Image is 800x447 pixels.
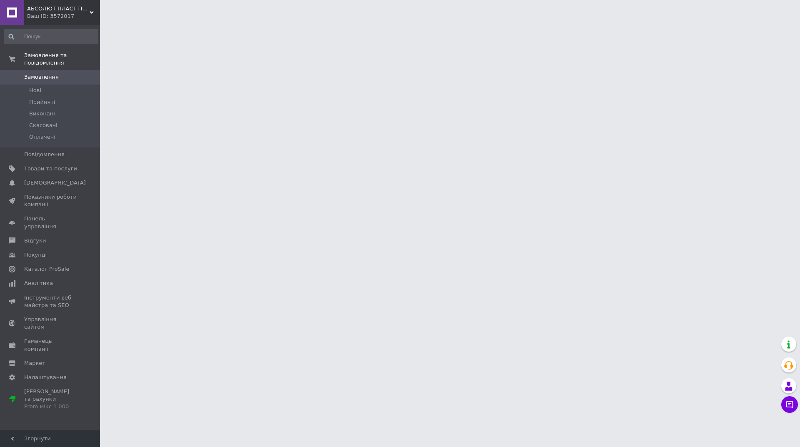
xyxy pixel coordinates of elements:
div: Ваш ID: 3572017 [27,12,100,20]
span: АБСОЛЮТ ПЛАСТ ПАК [27,5,90,12]
span: Показники роботи компанії [24,193,77,208]
span: Панель управління [24,215,77,230]
input: Пошук [4,29,98,44]
span: Маркет [24,360,45,367]
span: Управління сайтом [24,316,77,331]
span: Оплачені [29,133,55,141]
span: Аналітика [24,280,53,287]
span: Гаманець компанії [24,337,77,352]
span: Замовлення та повідомлення [24,52,100,67]
span: [DEMOGRAPHIC_DATA] [24,179,86,187]
span: Інструменти веб-майстра та SEO [24,294,77,309]
span: [PERSON_NAME] та рахунки [24,388,77,411]
span: Виконані [29,110,55,117]
span: Налаштування [24,374,67,381]
span: Відгуки [24,237,46,245]
span: Повідомлення [24,151,65,158]
span: Покупці [24,251,47,259]
span: Замовлення [24,73,59,81]
span: Каталог ProSale [24,265,69,273]
span: Нові [29,87,41,94]
div: Prom мікс 1 000 [24,403,77,410]
span: Скасовані [29,122,57,129]
button: Чат з покупцем [781,396,798,413]
span: Прийняті [29,98,55,106]
span: Товари та послуги [24,165,77,172]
